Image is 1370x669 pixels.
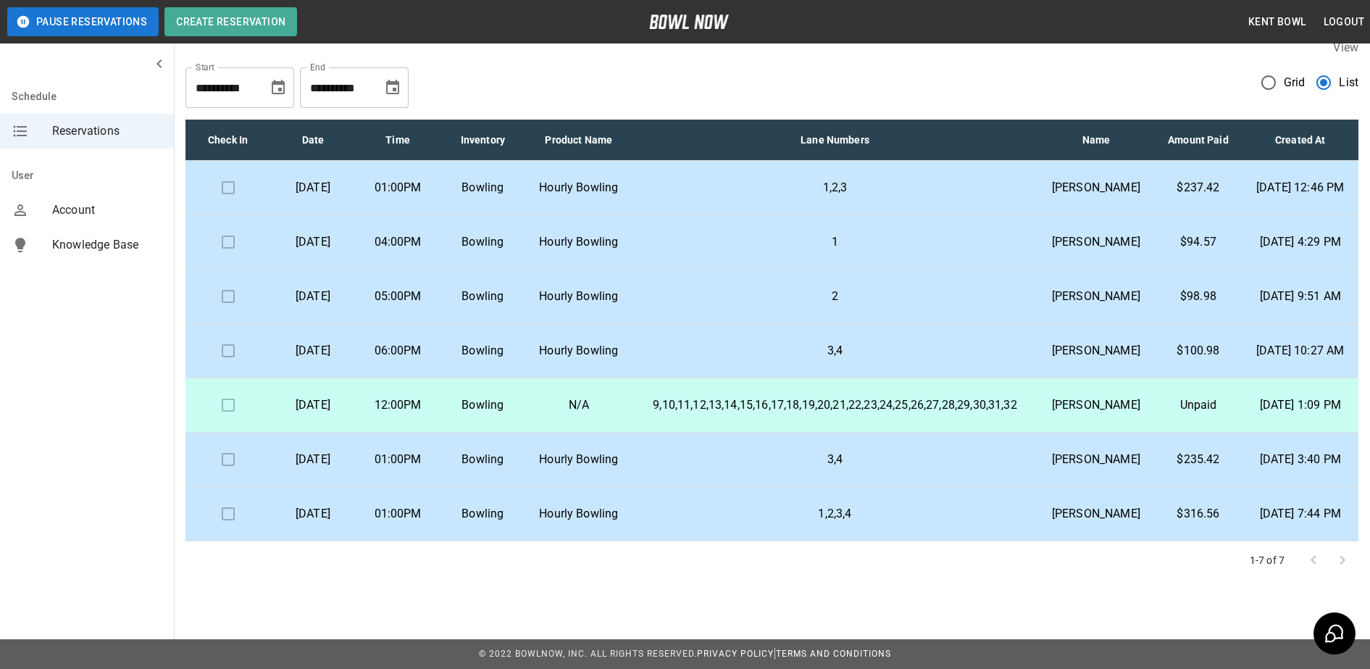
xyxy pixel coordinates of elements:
[1250,553,1285,568] p: 1-7 of 7
[1166,179,1230,196] p: $237.42
[644,396,1027,414] p: 9,10,11,12,13,14,15,16,17,18,19,20,21,22,23,24,25,26,27,28,29,30,31,32
[537,233,621,251] p: Hourly Bowling
[282,342,343,360] p: [DATE]
[644,451,1027,468] p: 3,4
[7,7,159,36] button: Pause Reservations
[1049,505,1143,523] p: [PERSON_NAME]
[776,649,891,659] a: Terms and Conditions
[367,342,429,360] p: 06:00PM
[367,233,429,251] p: 04:00PM
[1254,342,1347,360] p: [DATE] 10:27 AM
[1166,233,1230,251] p: $94.57
[452,342,514,360] p: Bowling
[1049,179,1143,196] p: [PERSON_NAME]
[282,288,343,305] p: [DATE]
[367,179,429,196] p: 01:00PM
[537,396,621,414] p: N/A
[452,288,514,305] p: Bowling
[356,120,440,161] th: Time
[440,120,525,161] th: Inventory
[164,7,297,36] button: Create Reservation
[1049,451,1143,468] p: [PERSON_NAME]
[644,505,1027,523] p: 1,2,3,4
[1049,233,1143,251] p: [PERSON_NAME]
[537,288,621,305] p: Hourly Bowling
[1333,41,1358,54] label: View
[367,396,429,414] p: 12:00PM
[1254,451,1347,468] p: [DATE] 3:40 PM
[452,451,514,468] p: Bowling
[282,505,343,523] p: [DATE]
[270,120,355,161] th: Date
[1049,396,1143,414] p: [PERSON_NAME]
[537,342,621,360] p: Hourly Bowling
[52,236,162,254] span: Knowledge Base
[644,288,1027,305] p: 2
[1242,9,1312,36] button: Kent Bowl
[1339,74,1358,91] span: List
[282,233,343,251] p: [DATE]
[1254,288,1347,305] p: [DATE] 9:51 AM
[697,649,774,659] a: Privacy Policy
[479,649,697,659] span: © 2022 BowlNow, Inc. All Rights Reserved.
[52,122,162,140] span: Reservations
[264,73,293,102] button: Choose date, selected date is Sep 10, 2025
[378,73,407,102] button: Choose date, selected date is Oct 10, 2025
[1242,120,1358,161] th: Created At
[452,179,514,196] p: Bowling
[1166,451,1230,468] p: $235.42
[1284,74,1306,91] span: Grid
[452,396,514,414] p: Bowling
[537,451,621,468] p: Hourly Bowling
[367,451,429,468] p: 01:00PM
[644,179,1027,196] p: 1,2,3
[1254,233,1347,251] p: [DATE] 4:29 PM
[1166,505,1230,523] p: $316.56
[1049,342,1143,360] p: [PERSON_NAME]
[282,396,343,414] p: [DATE]
[644,342,1027,360] p: 3,4
[632,120,1038,161] th: Lane Numbers
[537,505,621,523] p: Hourly Bowling
[452,233,514,251] p: Bowling
[1037,120,1154,161] th: Name
[282,179,343,196] p: [DATE]
[1166,396,1230,414] p: Unpaid
[649,14,729,29] img: logo
[1166,288,1230,305] p: $98.98
[1049,288,1143,305] p: [PERSON_NAME]
[282,451,343,468] p: [DATE]
[1154,120,1242,161] th: Amount Paid
[52,201,162,219] span: Account
[1254,396,1347,414] p: [DATE] 1:09 PM
[644,233,1027,251] p: 1
[1254,179,1347,196] p: [DATE] 12:46 PM
[525,120,632,161] th: Product Name
[367,288,429,305] p: 05:00PM
[452,505,514,523] p: Bowling
[367,505,429,523] p: 01:00PM
[1166,342,1230,360] p: $100.98
[1318,9,1370,36] button: Logout
[537,179,621,196] p: Hourly Bowling
[185,120,270,161] th: Check In
[1254,505,1347,523] p: [DATE] 7:44 PM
